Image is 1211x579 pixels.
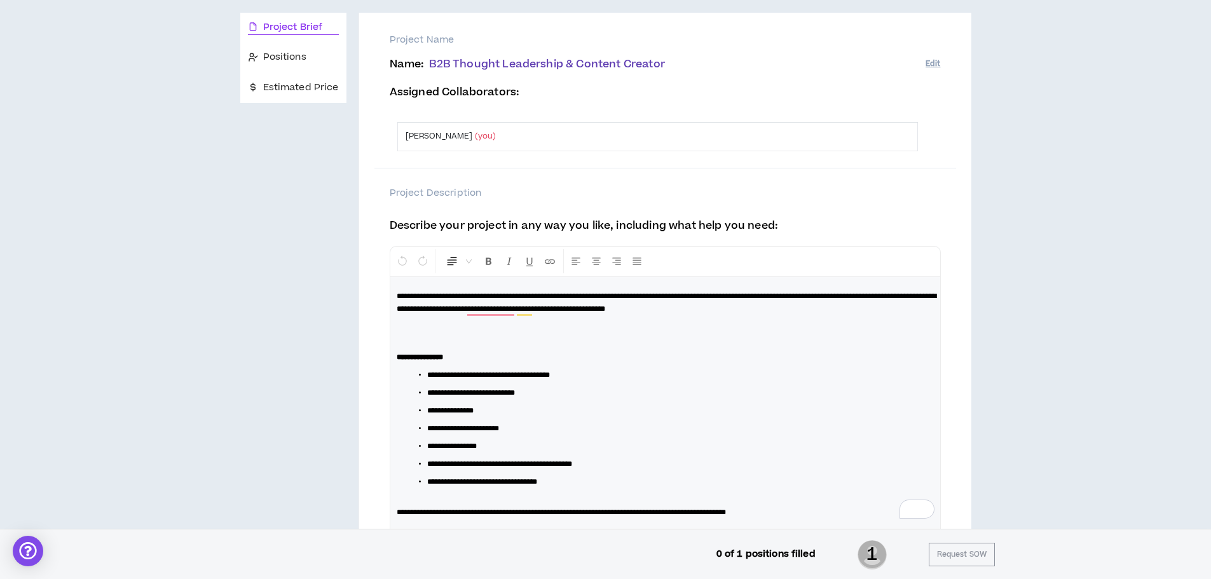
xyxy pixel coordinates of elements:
[627,249,647,273] button: Justify Align
[607,249,626,273] button: Right Align
[263,50,306,64] span: Positions
[390,86,926,99] p: Assigned Collaborators :
[390,58,926,71] p: Name :
[397,123,887,151] td: [PERSON_NAME]
[13,536,43,566] div: Open Intercom Messenger
[263,81,339,95] span: Estimated Price
[566,249,585,273] button: Left Align
[479,249,498,273] button: Format Bold
[390,277,940,531] div: To enrich screen reader interactions, please activate Accessibility in Grammarly extension settings
[390,218,779,238] label: Describe your project in any way you like, including what help you need:
[500,249,519,273] button: Format Italics
[393,249,412,273] button: Undo
[858,539,887,571] span: 1
[475,130,496,142] span: (you)
[926,53,940,74] button: Edit
[587,249,606,273] button: Center Align
[429,57,664,72] span: B2B Thought Leadership & Content Creator
[929,543,995,566] button: Request SOW
[716,547,816,561] p: 0 of 1 positions filled
[413,249,432,273] button: Redo
[520,249,539,273] button: Format Underline
[390,186,941,200] p: Project Description
[540,249,559,273] button: Insert Link
[390,33,941,47] p: Project Name
[263,20,323,34] span: Project Brief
